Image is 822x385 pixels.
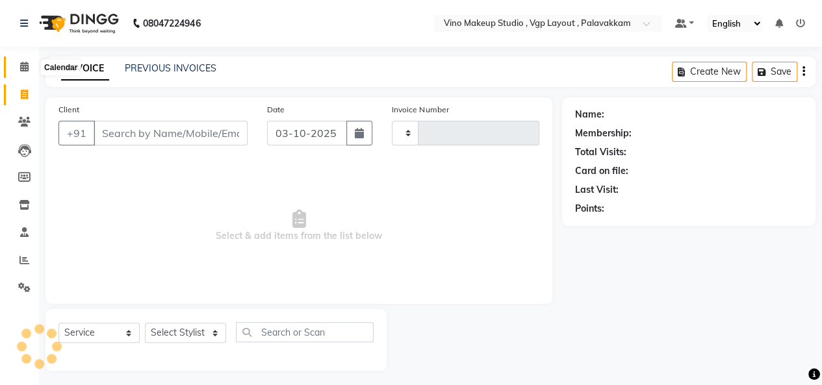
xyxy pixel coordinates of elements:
label: Client [58,104,79,116]
b: 08047224946 [143,5,200,42]
label: Date [267,104,285,116]
button: Create New [672,62,747,82]
button: Save [752,62,797,82]
div: Last Visit: [575,183,619,197]
div: Total Visits: [575,145,626,159]
input: Search or Scan [236,322,374,342]
div: Points: [575,202,604,216]
div: Card on file: [575,164,628,178]
div: Membership: [575,127,632,140]
img: logo [33,5,122,42]
a: PREVIOUS INVOICES [125,62,216,74]
span: Select & add items from the list below [58,161,539,291]
div: Calendar [41,60,81,75]
div: Name: [575,108,604,121]
label: Invoice Number [392,104,448,116]
input: Search by Name/Mobile/Email/Code [94,121,248,145]
button: +91 [58,121,95,145]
